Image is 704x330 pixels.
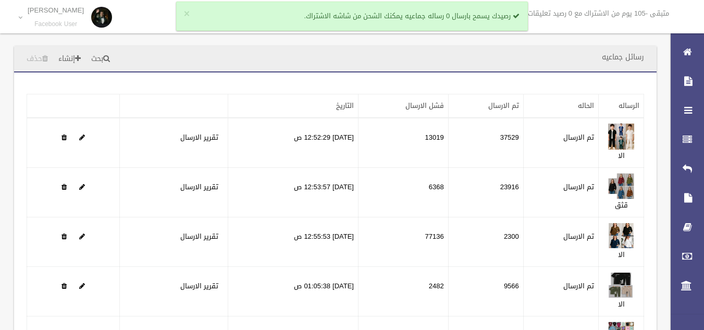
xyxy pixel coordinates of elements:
a: إنشاء [54,50,85,69]
label: تم الارسال [563,280,594,292]
td: 2482 [358,267,448,316]
a: Edit [79,131,85,144]
a: Edit [79,279,85,292]
a: الا [618,149,625,162]
p: [PERSON_NAME] [28,6,84,14]
a: الا [618,298,625,311]
a: Edit [79,230,85,243]
label: تم الارسال [563,131,594,144]
th: الحاله [523,94,598,118]
th: الرساله [599,94,644,118]
td: 2300 [448,217,523,267]
img: 638910754294190600.jpg [608,223,634,249]
header: رسائل جماعيه [589,47,657,67]
td: [DATE] 12:52:29 ص [228,118,359,168]
a: تقرير الارسال [180,180,218,193]
div: رصيدك يسمح بارسال 0 رساله جماعيه يمكنك الشحن من شاشه الاشتراك. [176,2,528,31]
td: [DATE] 12:53:57 ص [228,168,359,217]
a: Edit [608,230,634,243]
a: تقرير الارسال [180,279,218,292]
button: × [184,9,190,19]
a: قثق [615,199,628,212]
td: 9566 [448,267,523,316]
a: تقرير الارسال [180,230,218,243]
td: 77136 [358,217,448,267]
a: بحث [87,50,114,69]
a: Edit [79,180,85,193]
td: 37529 [448,118,523,168]
small: Facebook User [28,20,84,28]
img: 638910759934703804.jpg [608,272,634,298]
td: 13019 [358,118,448,168]
img: 638910753509971848.jpg [608,173,634,199]
td: 23916 [448,168,523,217]
a: Edit [608,279,634,292]
a: الا [618,248,625,261]
a: فشل الارسال [405,99,444,112]
a: تقرير الارسال [180,131,218,144]
td: [DATE] 01:05:38 ص [228,267,359,316]
img: 638910752364816942.jpg [608,124,634,150]
label: تم الارسال [563,181,594,193]
a: Edit [608,131,634,144]
td: 6368 [358,168,448,217]
td: [DATE] 12:55:53 ص [228,217,359,267]
label: تم الارسال [563,230,594,243]
a: Edit [608,180,634,193]
a: تم الارسال [488,99,519,112]
a: التاريخ [336,99,354,112]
